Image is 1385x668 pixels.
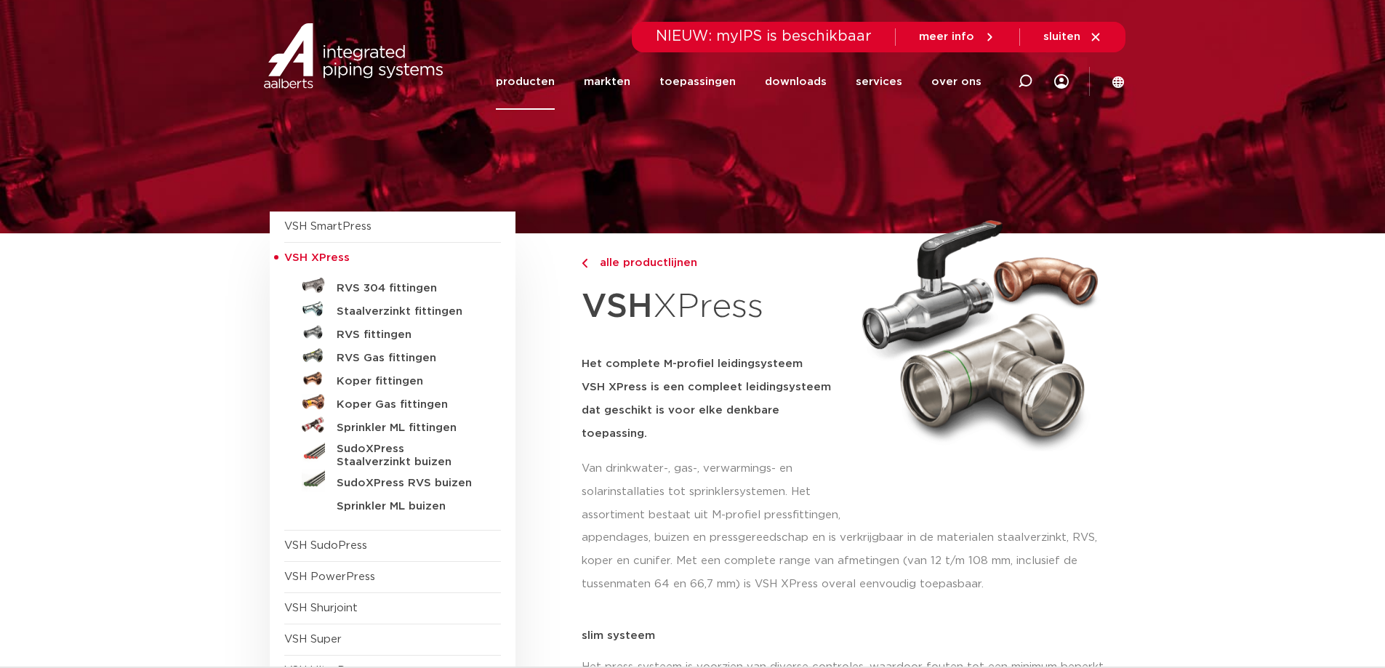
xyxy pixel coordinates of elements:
a: alle productlijnen [582,254,845,272]
a: VSH SudoPress [284,540,367,551]
h5: Koper fittingen [337,375,481,388]
strong: VSH [582,290,653,323]
h5: Koper Gas fittingen [337,398,481,411]
span: meer info [919,31,974,42]
h5: RVS fittingen [337,329,481,342]
a: downloads [765,54,827,110]
h5: RVS Gas fittingen [337,352,481,365]
a: services [856,54,902,110]
span: alle productlijnen [591,257,697,268]
h5: Sprinkler ML fittingen [337,422,481,435]
a: Koper fittingen [284,367,501,390]
span: sluiten [1043,31,1080,42]
a: over ons [931,54,981,110]
a: Sprinkler ML buizen [284,492,501,515]
nav: Menu [496,54,981,110]
a: VSH Super [284,634,342,645]
p: Van drinkwater-, gas-, verwarmings- en solarinstallaties tot sprinklersystemen. Het assortiment b... [582,457,845,527]
span: NIEUW: myIPS is beschikbaar [656,29,872,44]
a: VSH Shurjoint [284,603,358,613]
a: SudoXPress Staalverzinkt buizen [284,437,501,469]
h5: Staalverzinkt fittingen [337,305,481,318]
a: RVS Gas fittingen [284,344,501,367]
h5: SudoXPress Staalverzinkt buizen [337,443,481,469]
h5: RVS 304 fittingen [337,282,481,295]
h1: XPress [582,279,845,335]
a: Koper Gas fittingen [284,390,501,414]
h5: Het complete M-profiel leidingsysteem VSH XPress is een compleet leidingsysteem dat geschikt is v... [582,353,845,446]
span: VSH XPress [284,252,350,263]
a: toepassingen [659,54,736,110]
a: RVS fittingen [284,321,501,344]
h5: SudoXPress RVS buizen [337,477,481,490]
a: producten [496,54,555,110]
p: slim systeem [582,630,1116,641]
img: chevron-right.svg [582,259,587,268]
a: Sprinkler ML fittingen [284,414,501,437]
a: markten [584,54,630,110]
a: Staalverzinkt fittingen [284,297,501,321]
a: meer info [919,31,996,44]
a: VSH SmartPress [284,221,372,232]
p: appendages, buizen en pressgereedschap en is verkrijgbaar in de materialen staalverzinkt, RVS, ko... [582,526,1116,596]
h5: Sprinkler ML buizen [337,500,481,513]
a: VSH PowerPress [284,571,375,582]
a: RVS 304 fittingen [284,274,501,297]
a: sluiten [1043,31,1102,44]
a: SudoXPress RVS buizen [284,469,501,492]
